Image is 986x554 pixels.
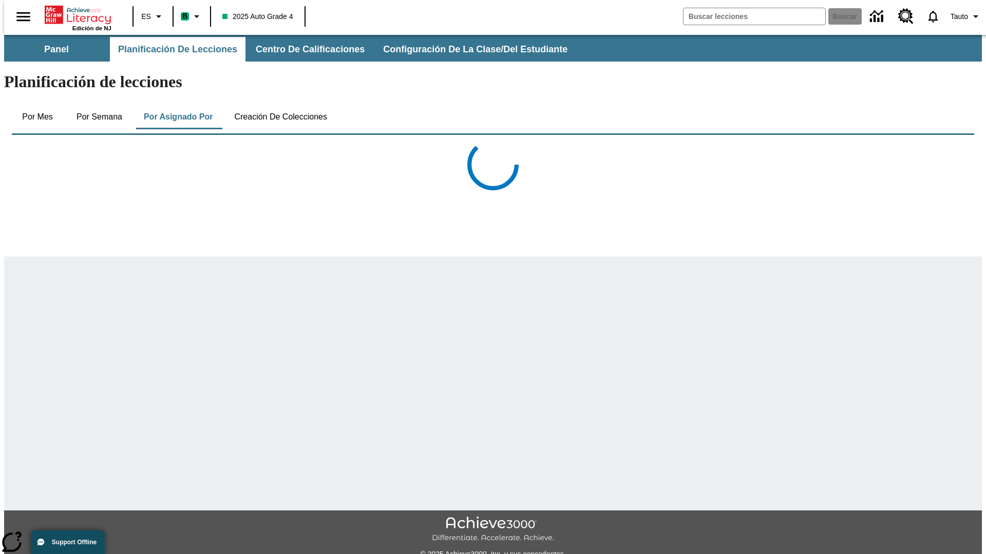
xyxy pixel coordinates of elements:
[226,105,335,129] button: Creación de colecciones
[118,44,237,55] span: Planificación de lecciones
[684,8,825,25] input: Buscar campo
[141,11,151,22] span: ES
[864,3,892,31] a: Centro de información
[44,44,69,55] span: Panel
[137,7,169,26] button: Lenguaje: ES, Selecciona un idioma
[182,10,187,23] span: B
[31,530,105,554] button: Support Offline
[8,2,39,32] button: Abrir el menú lateral
[110,37,245,62] button: Planificación de lecciones
[177,7,207,26] button: Boost El color de la clase es verde menta. Cambiar el color de la clase.
[920,3,946,30] a: Notificaciones
[375,37,576,62] button: Configuración de la clase/del estudiante
[12,105,63,129] button: Por mes
[432,517,554,543] img: Achieve3000 Differentiate Accelerate Achieve
[946,7,986,26] button: Perfil/Configuración
[256,44,365,55] span: Centro de calificaciones
[248,37,373,62] button: Centro de calificaciones
[72,25,111,31] span: Edición de NJ
[45,4,111,31] div: Portada
[68,105,130,129] button: Por semana
[383,44,567,55] span: Configuración de la clase/del estudiante
[892,3,920,30] a: Centro de recursos, Se abrirá en una pestaña nueva.
[951,11,968,22] span: Tauto
[136,105,221,129] button: Por asignado por
[5,37,108,62] button: Panel
[4,72,982,91] h1: Planificación de lecciones
[45,5,111,25] a: Portada
[4,37,577,62] div: Subbarra de navegación
[222,11,293,22] span: 2025 Auto Grade 4
[52,539,97,546] span: Support Offline
[4,35,982,62] div: Subbarra de navegación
